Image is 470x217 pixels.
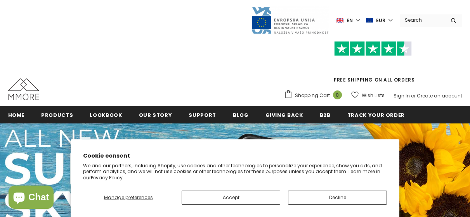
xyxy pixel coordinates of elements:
a: Wish Lists [351,89,385,102]
a: B2B [320,106,331,123]
img: Trust Pilot Stars [334,41,412,56]
span: en [347,17,353,24]
iframe: Customer reviews powered by Trustpilot [284,56,462,76]
a: Sign In [394,92,410,99]
span: Track your order [347,111,405,119]
span: Wish Lists [362,92,385,99]
a: support [189,106,216,123]
a: Lookbook [90,106,122,123]
button: Decline [288,191,387,205]
a: Create an account [417,92,462,99]
span: Our Story [139,111,172,119]
img: i-lang-1.png [336,17,343,24]
span: Manage preferences [104,194,153,201]
span: Home [8,111,25,119]
span: Lookbook [90,111,122,119]
span: Products [41,111,73,119]
a: Our Story [139,106,172,123]
span: support [189,111,216,119]
input: Search Site [400,14,445,26]
h2: Cookie consent [83,152,387,160]
span: or [411,92,416,99]
span: EUR [376,17,385,24]
p: We and our partners, including Shopify, use cookies and other technologies to personalize your ex... [83,163,387,181]
a: Home [8,106,25,123]
button: Manage preferences [83,191,174,205]
span: B2B [320,111,331,119]
img: MMORE Cases [8,78,39,100]
span: Giving back [265,111,303,119]
span: Shopping Cart [295,92,330,99]
button: Accept [182,191,281,205]
a: Giving back [265,106,303,123]
img: Javni Razpis [251,6,329,35]
a: Javni Razpis [251,17,329,23]
a: Shopping Cart 0 [284,90,346,101]
a: Privacy Policy [91,174,123,181]
a: Products [41,106,73,123]
span: FREE SHIPPING ON ALL ORDERS [284,45,462,83]
a: Blog [233,106,249,123]
inbox-online-store-chat: Shopify online store chat [6,186,56,211]
a: Track your order [347,106,405,123]
span: 0 [333,90,342,99]
span: Blog [233,111,249,119]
